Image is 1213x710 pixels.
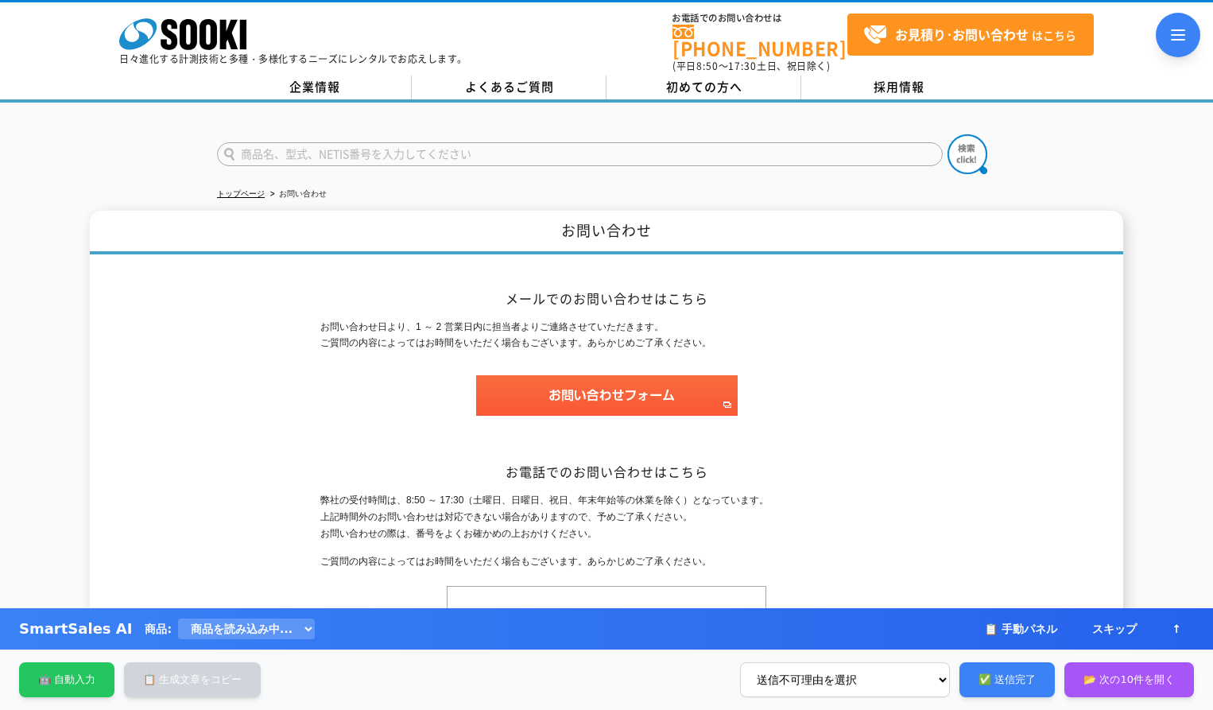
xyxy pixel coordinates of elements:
span: 8:50 [696,59,719,73]
a: よくあるご質問 [412,76,606,99]
p: お問い合わせ日より、1 ～ 2 営業日内に担当者よりご連絡させていただきます。 ご質問の内容によってはお時間をいただく場合もございます。あらかじめご了承ください。 [320,319,893,352]
a: お見積り･お問い合わせはこちら [847,14,1094,56]
h2: メールでのお問い合わせはこちら [320,290,893,307]
input: 商品名、型式、NETIS番号を入力してください [217,142,943,166]
p: 弊社の受付時間は、8:50 ～ 17:30（土曜日、日曜日、祝日、年末年始等の休業を除く）となっています。 上記時間外のお問い合わせは対応できない場合がありますので、予めご了承ください。 お問い... [320,492,893,541]
span: はこちら [863,23,1076,47]
span: お電話でのお問い合わせは [672,14,847,23]
img: お問い合わせフォーム [476,375,738,416]
p: 日々進化する計測技術と多種・多様化するニーズにレンタルでお応えします。 [119,54,467,64]
span: (平日 ～ 土日、祝日除く) [672,59,830,73]
p: ご質問の内容によってはお時間をいただく場合もございます。あらかじめご了承ください。 [320,553,893,570]
a: [PHONE_NUMBER] [672,25,847,57]
a: お問い合わせフォーム [476,402,738,413]
a: 採用情報 [801,76,996,99]
span: 初めての方へ [666,78,742,95]
span: 17:30 [728,59,757,73]
h2: お電話でのお問い合わせはこちら [320,464,893,480]
h1: お問い合わせ [90,211,1123,254]
strong: お見積り･お問い合わせ [895,25,1029,44]
a: トップページ [217,189,265,198]
a: 初めての方へ [606,76,801,99]
a: 企業情報 [217,76,412,99]
img: btn_search.png [948,134,987,174]
li: お問い合わせ [267,186,327,203]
